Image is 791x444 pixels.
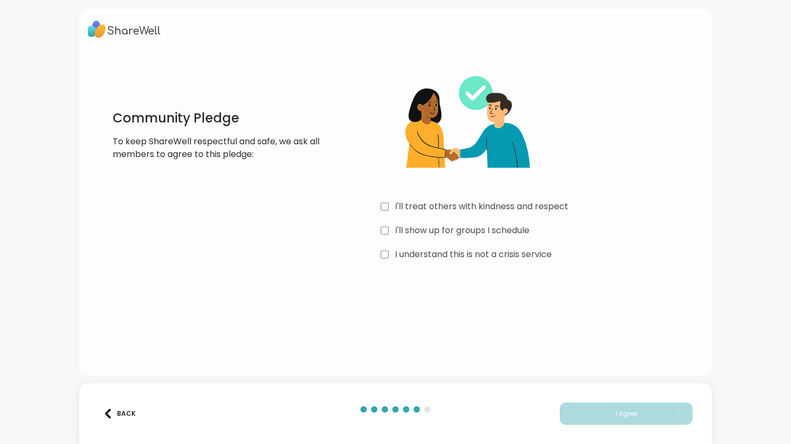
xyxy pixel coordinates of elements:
[560,402,693,425] button: I Agree
[395,248,552,261] label: I understand this is not a crisis service
[395,224,529,237] label: I'll show up for groups I schedule
[395,200,568,213] label: I'll treat others with kindness and respect
[113,110,325,127] h1: Community Pledge
[103,409,136,418] div: Back
[616,409,637,418] span: I Agree
[88,17,161,42] img: ShareWell Logo
[113,135,325,161] p: To keep ShareWell respectful and safe, we ask all members to agree to this pledge:
[98,402,141,425] button: Back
